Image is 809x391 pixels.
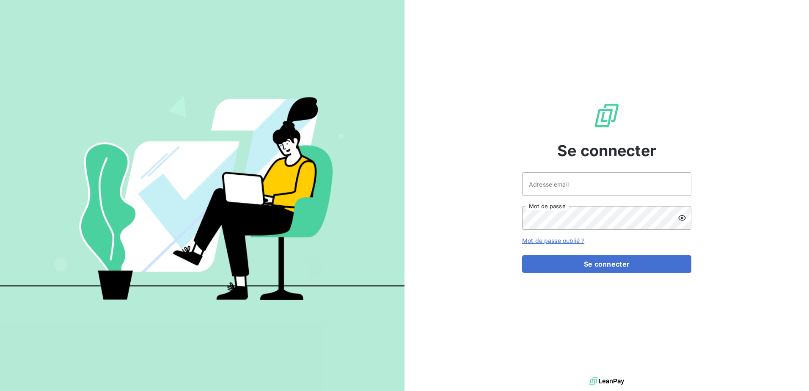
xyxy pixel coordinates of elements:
[589,375,624,388] img: logo
[522,237,584,244] a: Mot de passe oublié ?
[522,172,691,196] input: placeholder
[593,102,620,129] img: Logo LeanPay
[557,139,656,162] span: Se connecter
[522,255,691,273] button: Se connecter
